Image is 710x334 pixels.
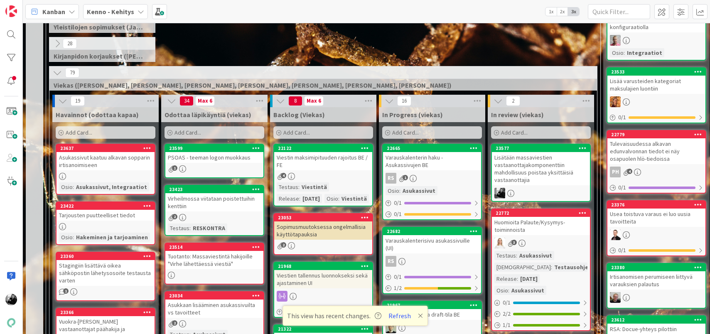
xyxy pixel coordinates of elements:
[87,7,134,16] b: Kenno - Kehitys
[496,145,590,151] div: 23577
[277,194,299,203] div: Release
[492,209,590,217] div: 22772
[273,144,373,206] a: 22122Viestin maksimipituuden rajoitus BE / FETestaus:ViestintäRelease:[DATE]Osio:Viestintä
[607,138,705,164] div: Tulevaisuudessa alkavan edunvalvonnan tiedot ei näy osapuolen hlö-tiedoissa
[607,209,705,227] div: Usea toistuva varaus ei luo uusia tavoitteita
[273,262,373,318] a: 21968Viestien tallennus luonnokseksi sekä ajastaminen UI0/1
[274,214,372,240] div: 23053Sopimusmuutoksessa ongelmallisia käyttötapauksia
[277,182,298,192] div: Testaus
[382,111,443,119] span: In Progress (viekas)
[5,5,17,17] img: Visit kanbanzone.com
[59,233,73,242] div: Osio
[492,152,590,185] div: Lisätään massaviestien vastaanottajakomponenttiin mahdollisuus poistaa yksittäisiä vastaanottajia
[397,96,411,106] span: 16
[607,35,705,46] div: HJ
[518,274,540,283] div: [DATE]
[383,198,481,208] div: 0/1
[491,111,544,119] span: In review (viekas)
[60,253,155,259] div: 23360
[618,183,626,192] span: 0 / 1
[611,132,705,138] div: 22779
[165,243,264,285] a: 23514Tuotanto: Massaviestintä hakijoille "Virhe lähettäessä viestiä"
[618,113,626,122] span: 0 / 1
[491,209,591,331] a: 22772Huomioita Palaute/Kysymys-toiminnoistaSLTestaus:Asukassivut[DEMOGRAPHIC_DATA]:Testausohjeet....
[607,229,705,240] div: VP
[165,145,263,152] div: 23599
[496,210,590,216] div: 22772
[198,99,212,103] div: Max 6
[274,214,372,221] div: 23053
[169,293,263,299] div: 23034
[494,263,551,272] div: [DEMOGRAPHIC_DATA]
[607,263,706,309] a: 23380Irtisanomisen perumiseen liittyvä varauksien palautusJH
[492,320,590,330] div: 1/1
[274,263,372,288] div: 21968Viestien tallennus luonnokseksi sekä ajastaminen UI
[383,152,481,170] div: Varauskalenterin haku - Asukassivujen BE
[165,292,263,300] div: 23034
[165,251,263,269] div: Tuotanto: Massaviestintä hakijoille "Virhe lähettäessä viestiä"
[274,221,372,240] div: Sopimusmuutoksessa ongelmallisia käyttötapauksia
[494,251,516,260] div: Testaus
[607,131,705,138] div: 22779
[57,202,155,210] div: 23422
[494,238,505,248] img: SL
[57,309,155,316] div: 23366
[494,286,508,295] div: Osio
[287,311,381,321] span: This view has recent changes.
[557,7,568,16] span: 2x
[339,194,369,203] div: Viestintä
[492,209,590,235] div: 22772Huomioita Palaute/Kysymys-toiminnoista
[165,243,263,269] div: 23514Tuotanto: Massaviestintä hakijoille "Virhe lähettäessä viestiä"
[492,309,590,319] div: 2/2
[165,144,264,178] a: 23599PSOAS - teeman logon muokkaus
[298,182,300,192] span: :
[492,145,590,185] div: 23577Lisätään massaviestien vastaanottajakomponenttiin mahdollisuus poistaa yksittäisiä vastaanot...
[60,145,155,151] div: 23637
[165,152,263,163] div: PSOAS - teeman logon muokkaus
[383,228,481,253] div: 22682Varauskalenterisivu asukassivuille (UI)
[63,288,69,294] span: 1
[492,217,590,235] div: Huomioita Palaute/Kysymys-toiminnoista
[607,201,705,209] div: 23376
[281,242,286,248] span: 2
[165,243,263,251] div: 23514
[494,274,517,283] div: Release
[607,130,706,194] a: 22779Tulevaisuudessa alkavan edunvalvonnan tiedot ei näy osapuolen hlö-tiedoissaPH0/1
[386,173,396,184] div: RS
[383,256,481,267] div: RS
[394,284,402,292] span: 1 / 2
[503,321,511,329] span: 1 / 1
[278,263,372,269] div: 21968
[383,302,481,320] div: 21967Viestien ajastus ja draft-tila BE
[386,310,414,321] button: Refresh
[492,297,590,308] div: 0/1
[607,112,705,123] div: 0/1
[387,228,481,234] div: 22682
[607,245,705,255] div: 0/1
[607,67,706,123] a: 23533Lisää varusteiden kategoriat maksulajien luontiinTL0/1
[383,209,481,219] div: 0/1
[610,167,621,177] div: PH
[42,7,65,17] span: Kanban
[386,186,399,195] div: Osio
[383,228,481,235] div: 22682
[382,227,482,294] a: 22682Varauskalenterisivu asukassivuille (UI)RS0/11/2
[57,260,155,286] div: Stagingiin lisättävä oikea sähköpostin lähetysosoite testausta varten
[607,200,706,256] a: 23376Usea toistuva varaus ei luo uusia tavoitteitaVP0/1
[491,144,591,202] a: 23577Lisätään massaviestien vastaanottajakomponenttiin mahdollisuus poistaa yksittäisiä vastaanot...
[394,273,402,281] span: 0 / 1
[383,272,481,282] div: 0/1
[383,309,481,320] div: Viestien ajastus ja draft-tila BE
[607,68,705,76] div: 23533
[56,111,139,119] span: Havainnot (odottaa kapaa)
[174,129,201,136] span: Add Card...
[503,298,511,307] span: 0 / 1
[165,111,251,119] span: Odottaa läpikäyntiä (viekas)
[179,96,194,106] span: 34
[63,39,77,49] span: 28
[607,292,705,303] div: JH
[618,246,626,255] span: 0 / 1
[300,182,329,192] div: Viestintä
[299,194,300,203] span: :
[169,244,263,250] div: 23514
